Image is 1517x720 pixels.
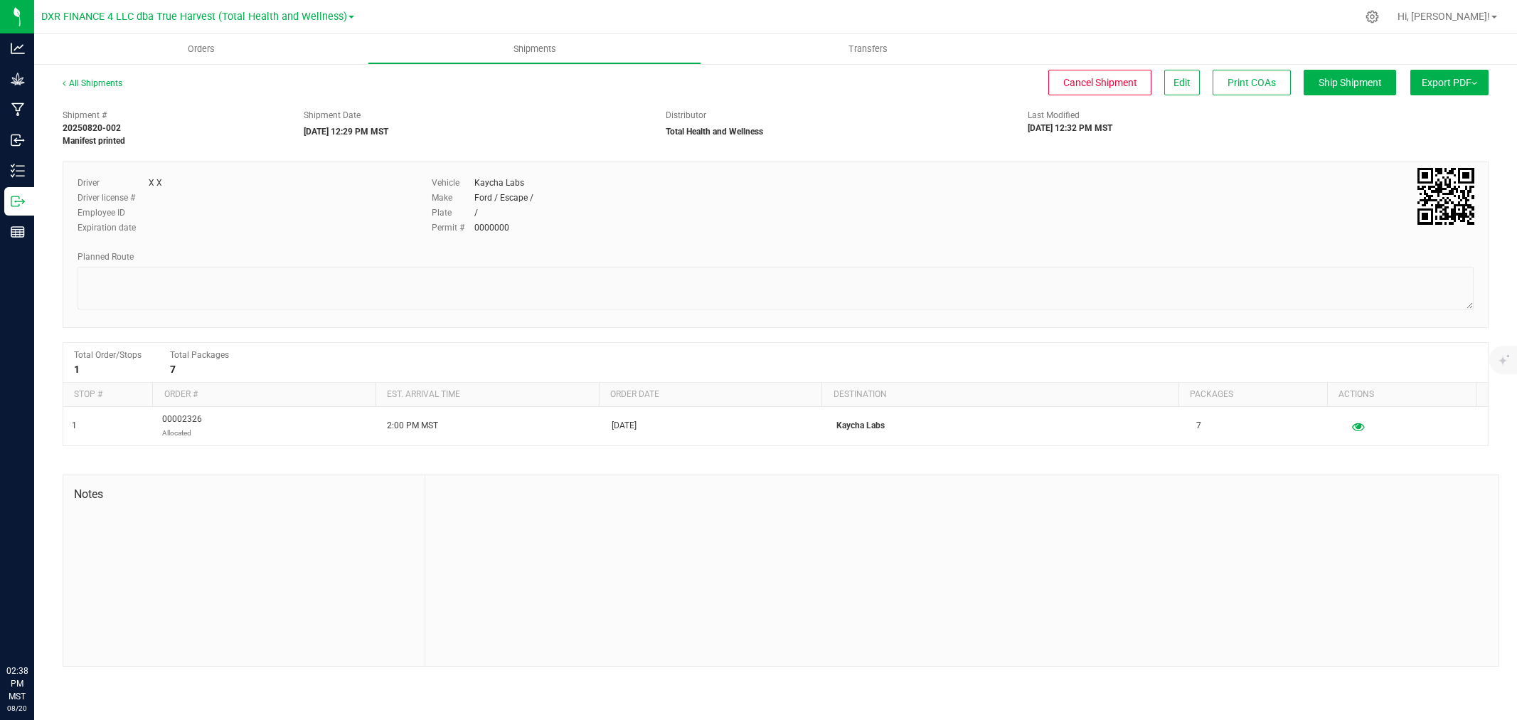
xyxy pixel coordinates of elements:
[368,34,701,64] a: Shipments
[11,41,25,55] inline-svg: Analytics
[1164,70,1200,95] button: Edit
[1213,70,1291,95] button: Print COAs
[63,78,122,88] a: All Shipments
[1410,70,1489,95] button: Export PDF
[432,221,474,234] label: Permit #
[1304,70,1396,95] button: Ship Shipment
[63,136,125,146] strong: Manifest printed
[666,127,763,137] strong: Total Health and Wellness
[78,206,149,219] label: Employee ID
[63,123,121,133] strong: 20250820-002
[11,194,25,208] inline-svg: Outbound
[432,176,474,189] label: Vehicle
[1196,419,1201,433] span: 7
[304,127,388,137] strong: [DATE] 12:29 PM MST
[78,252,134,262] span: Planned Route
[169,43,234,55] span: Orders
[304,109,361,122] label: Shipment Date
[11,102,25,117] inline-svg: Manufacturing
[432,206,474,219] label: Plate
[474,221,509,234] div: 0000000
[1417,168,1474,225] img: Scan me!
[1028,123,1112,133] strong: [DATE] 12:32 PM MST
[162,413,202,440] span: 00002326
[1048,70,1151,95] button: Cancel Shipment
[149,176,162,189] div: X X
[474,191,533,204] div: Ford / Escape /
[42,604,59,621] iframe: Resource center unread badge
[41,11,347,23] span: DXR FINANCE 4 LLC dba True Harvest (Total Health and Wellness)
[599,383,822,407] th: Order date
[78,191,149,204] label: Driver license #
[494,43,575,55] span: Shipments
[1228,77,1276,88] span: Print COAs
[14,606,57,649] iframe: Resource center
[74,350,142,360] span: Total Order/Stops
[72,419,77,433] span: 1
[474,176,524,189] div: Kaycha Labs
[170,364,176,375] strong: 7
[836,419,1179,433] p: Kaycha Labs
[1178,383,1327,407] th: Packages
[1327,383,1476,407] th: Actions
[63,109,282,122] span: Shipment #
[34,34,368,64] a: Orders
[170,350,229,360] span: Total Packages
[701,34,1035,64] a: Transfers
[11,225,25,239] inline-svg: Reports
[612,419,637,433] span: [DATE]
[474,206,478,219] div: /
[1028,109,1080,122] label: Last Modified
[152,383,376,407] th: Order #
[1173,77,1191,88] span: Edit
[74,364,80,375] strong: 1
[387,419,438,433] span: 2:00 PM MST
[63,383,152,407] th: Stop #
[11,133,25,147] inline-svg: Inbound
[829,43,907,55] span: Transfers
[666,109,706,122] label: Distributor
[11,72,25,86] inline-svg: Grow
[78,176,149,189] label: Driver
[162,426,202,440] p: Allocated
[78,221,149,234] label: Expiration date
[1319,77,1382,88] span: Ship Shipment
[6,665,28,703] p: 02:38 PM MST
[1363,10,1381,23] div: Manage settings
[1417,168,1474,225] qrcode: 20250820-002
[1398,11,1490,22] span: Hi, [PERSON_NAME]!
[11,164,25,178] inline-svg: Inventory
[376,383,599,407] th: Est. arrival time
[6,703,28,714] p: 08/20
[74,486,414,503] span: Notes
[821,383,1178,407] th: Destination
[432,191,474,204] label: Make
[1063,77,1137,88] span: Cancel Shipment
